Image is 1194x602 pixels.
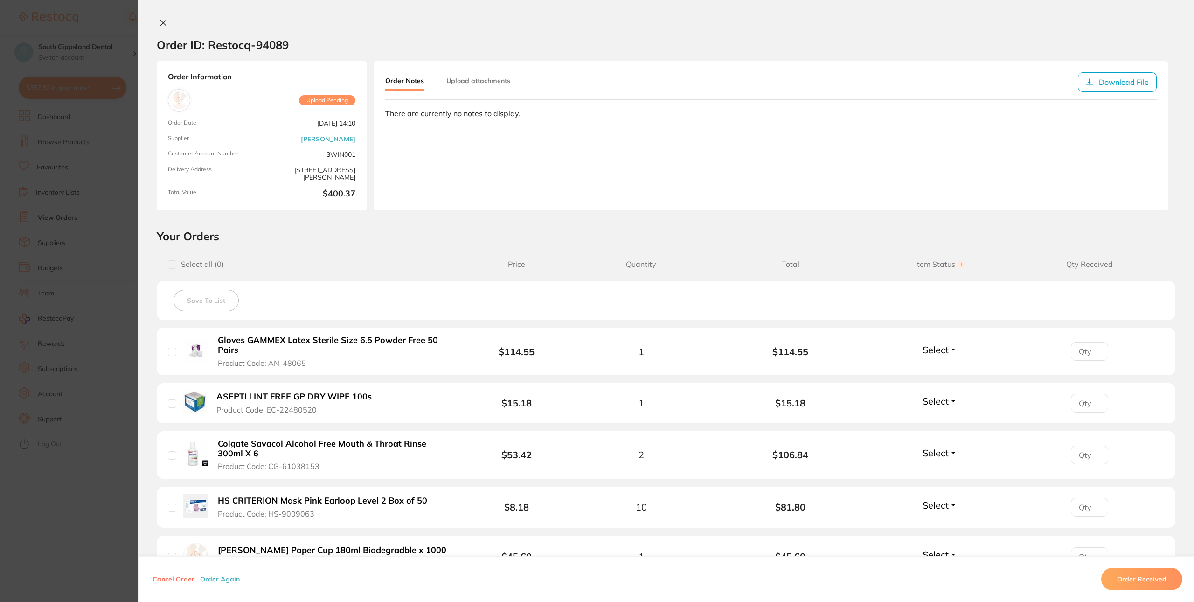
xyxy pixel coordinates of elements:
[923,499,949,511] span: Select
[639,398,644,408] span: 1
[216,392,372,402] b: ASEPTI LINT FREE GP DRY WIPE 100s
[639,551,644,562] span: 1
[176,260,224,269] span: Select all ( 0 )
[215,496,435,518] button: HS CRITERION Mask Pink Earloop Level 2 Box of 50 Product Code: HS-9009063
[716,346,865,357] b: $114.55
[1101,568,1182,590] button: Order Received
[168,150,258,158] span: Customer Account Number
[636,502,647,512] span: 10
[920,549,960,560] button: Select
[183,391,207,414] img: ASEPTI LINT FREE GP DRY WIPE 100s
[215,439,453,471] button: Colgate Savacol Alcohol Free Mouth & Throat Rinse 300ml X 6 Product Code: CG-61038153
[566,260,715,269] span: Quantity
[183,543,208,568] img: Henry Schein Paper Cup 180ml Biodegradble x 1000
[1071,342,1108,361] input: Qty
[1071,446,1108,464] input: Qty
[265,189,355,199] b: $400.37
[716,398,865,408] b: $15.18
[301,135,355,143] a: [PERSON_NAME]
[197,575,243,583] button: Order Again
[218,439,450,458] b: Colgate Savacol Alcohol Free Mouth & Throat Rinse 300ml X 6
[218,336,450,355] b: Gloves GAMMEX Latex Sterile Size 6.5 Powder Free 50 Pairs
[920,447,960,459] button: Select
[183,338,208,363] img: Gloves GAMMEX Latex Sterile Size 6.5 Powder Free 50 Pairs
[385,109,1157,118] div: There are currently no notes to display.
[157,38,289,52] h2: Order ID: Restocq- 94089
[265,166,355,182] span: [STREET_ADDRESS][PERSON_NAME]
[923,395,949,407] span: Select
[168,166,258,182] span: Delivery Address
[446,72,510,89] button: Upload attachments
[639,449,644,460] span: 2
[218,359,306,367] span: Product Code: AN-48065
[1071,498,1108,517] input: Qty
[716,449,865,460] b: $106.84
[501,449,532,461] b: $53.42
[218,462,319,470] span: Product Code: CG-61038153
[265,119,355,127] span: [DATE] 14:10
[150,575,197,583] button: Cancel Order
[168,119,258,127] span: Order Date
[865,260,1014,269] span: Item Status
[501,551,532,562] b: $45.60
[920,344,960,356] button: Select
[385,72,424,91] button: Order Notes
[501,397,532,409] b: $15.18
[183,494,208,519] img: HS CRITERION Mask Pink Earloop Level 2 Box of 50
[1071,547,1108,566] input: Qty
[174,290,239,311] button: Save To List
[183,441,208,466] img: Colgate Savacol Alcohol Free Mouth & Throat Rinse 300ml X 6
[214,392,381,414] button: ASEPTI LINT FREE GP DRY WIPE 100s Product Code: EC-22480520
[923,447,949,459] span: Select
[215,335,453,368] button: Gloves GAMMEX Latex Sterile Size 6.5 Powder Free 50 Pairs Product Code: AN-48065
[499,346,535,357] b: $114.55
[218,546,446,555] b: [PERSON_NAME] Paper Cup 180ml Biodegradble x 1000
[170,91,188,109] img: Henry Schein Halas
[716,502,865,512] b: $81.80
[716,260,865,269] span: Total
[215,545,453,568] button: [PERSON_NAME] Paper Cup 180ml Biodegradble x 1000 Product Code: HS-5725141
[168,189,258,199] span: Total Value
[504,501,529,513] b: $8.18
[920,499,960,511] button: Select
[218,510,314,518] span: Product Code: HS-9009063
[1078,72,1157,92] button: Download File
[1015,260,1164,269] span: Qty Received
[265,150,355,158] span: 3WIN001
[920,395,960,407] button: Select
[218,496,427,506] b: HS CRITERION Mask Pink Earloop Level 2 Box of 50
[1071,394,1108,413] input: Qty
[157,229,1175,243] h2: Your Orders
[923,344,949,356] span: Select
[639,346,644,357] span: 1
[168,72,355,82] strong: Order Information
[923,549,949,560] span: Select
[467,260,567,269] span: Price
[216,406,317,414] span: Product Code: EC-22480520
[716,551,865,562] b: $45.60
[299,95,355,105] span: Upload Pending
[168,135,258,143] span: Supplier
